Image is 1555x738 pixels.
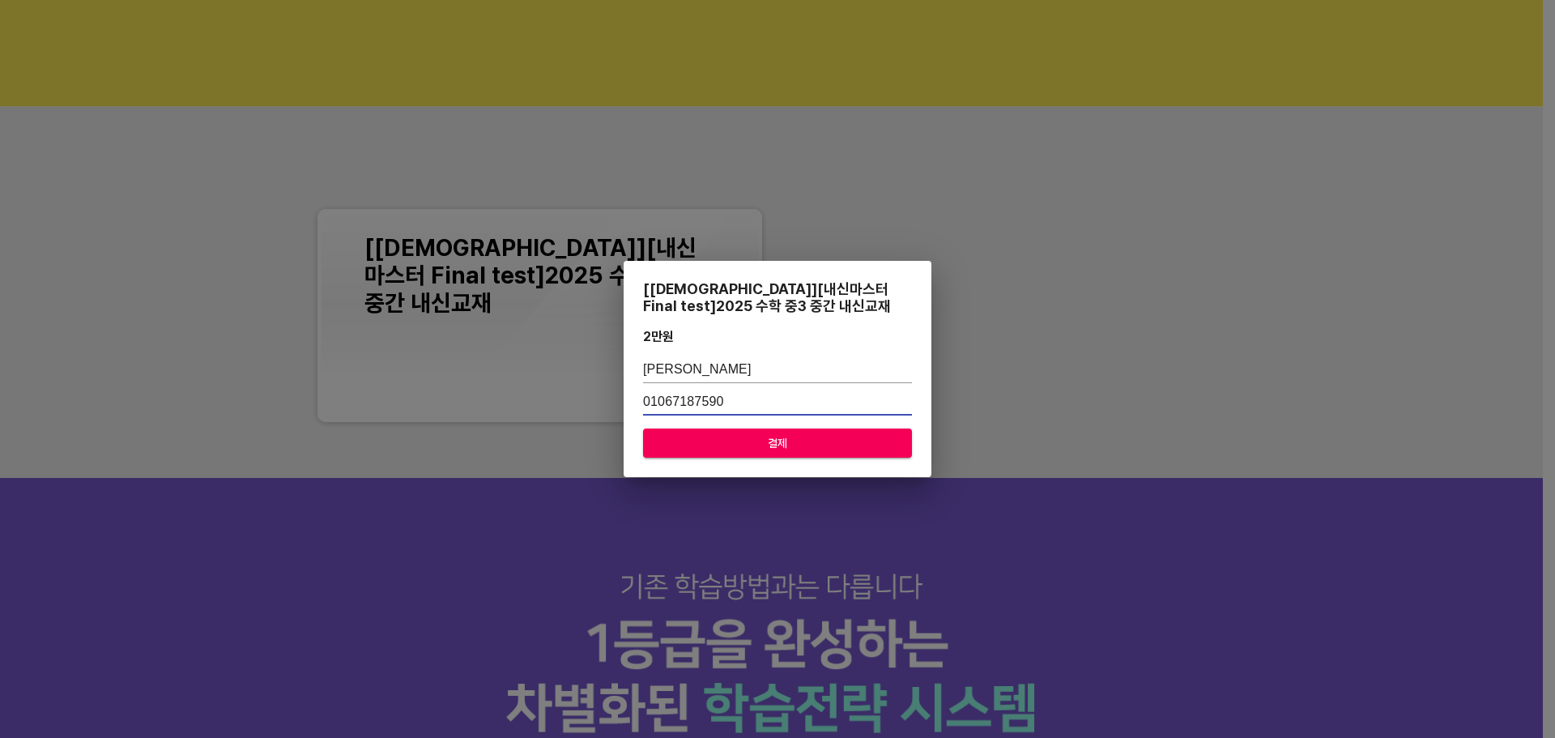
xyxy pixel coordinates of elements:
[643,357,912,383] input: 학생 이름
[643,280,912,314] div: [[DEMOGRAPHIC_DATA]][내신마스터 Final test]2025 수학 중3 중간 내신교재
[643,429,912,459] button: 결제
[656,433,899,454] span: 결제
[643,390,912,416] input: 학생 연락처
[643,329,674,344] div: 2만 원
